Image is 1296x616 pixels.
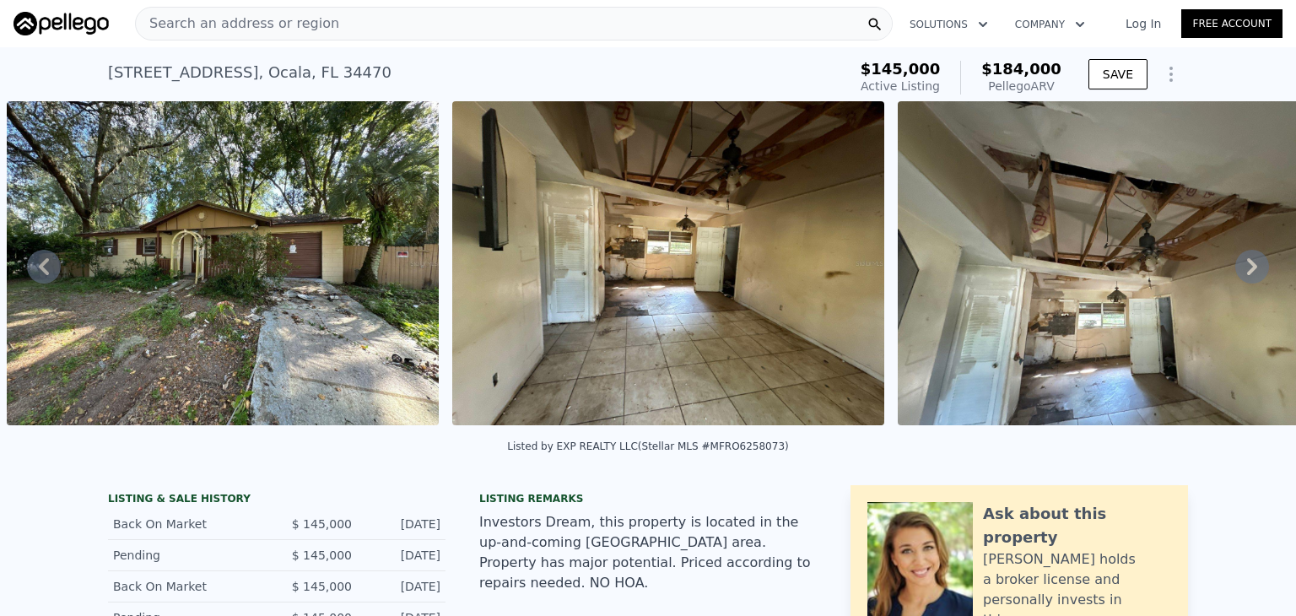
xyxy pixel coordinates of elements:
button: Solutions [896,9,1002,40]
img: Sale: 147584317 Parcel: 45419606 [452,101,884,425]
span: Active Listing [861,79,940,93]
span: Search an address or region [136,14,339,34]
div: [DATE] [365,516,440,532]
div: Pellego ARV [981,78,1061,95]
div: Back On Market [113,578,263,595]
div: Investors Dream, this property is located in the up-and-coming [GEOGRAPHIC_DATA] area. Property h... [479,512,817,593]
span: $145,000 [861,60,941,78]
span: $184,000 [981,60,1061,78]
a: Log In [1105,15,1181,32]
button: Show Options [1154,57,1188,91]
span: $ 145,000 [292,580,352,593]
div: Ask about this property [983,502,1171,549]
span: $ 145,000 [292,517,352,531]
div: [DATE] [365,578,440,595]
div: [STREET_ADDRESS] , Ocala , FL 34470 [108,61,391,84]
div: [DATE] [365,547,440,564]
span: $ 145,000 [292,548,352,562]
button: SAVE [1088,59,1147,89]
img: Sale: 147584317 Parcel: 45419606 [7,101,439,425]
div: LISTING & SALE HISTORY [108,492,445,509]
div: Listing remarks [479,492,817,505]
img: Pellego [13,12,109,35]
div: Back On Market [113,516,263,532]
div: Pending [113,547,263,564]
button: Company [1002,9,1099,40]
div: Listed by EXP REALTY LLC (Stellar MLS #MFRO6258073) [507,440,788,452]
a: Free Account [1181,9,1282,38]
